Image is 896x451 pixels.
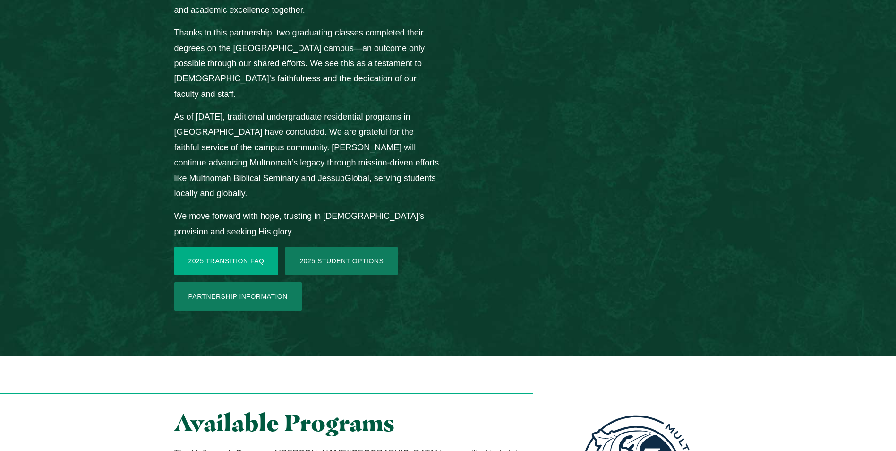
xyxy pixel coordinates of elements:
[174,109,439,201] p: As of [DATE], traditional undergraduate residential programs in [GEOGRAPHIC_DATA] have concluded....
[174,25,439,102] p: Thanks to this partnership, two graduating classes completed their degrees on the [GEOGRAPHIC_DAT...
[174,208,439,239] p: We move forward with hope, trusting in [DEMOGRAPHIC_DATA]’s provision and seeking His glory.
[174,282,302,311] a: Partnership Information
[174,247,279,275] a: 2025 Transition FAQ
[174,410,534,436] h2: Available Programs
[285,247,398,275] a: 2025 Student Options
